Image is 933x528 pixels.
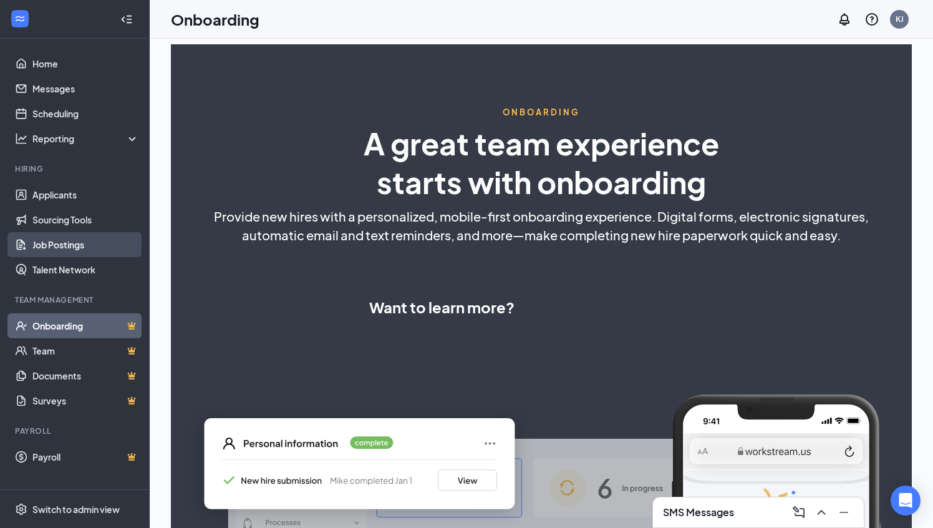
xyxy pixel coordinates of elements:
span: Want to learn more? [369,296,515,318]
a: Job Postings [32,232,139,257]
span: starts with onboarding [377,163,706,201]
svg: Notifications [837,12,852,27]
a: SurveysCrown [32,388,139,413]
svg: Minimize [836,505,851,520]
h1: Onboarding [171,9,259,30]
svg: QuestionInfo [864,12,879,27]
div: Reporting [32,132,140,145]
a: PayrollCrown [32,444,139,469]
div: Payroll [15,426,137,436]
a: DocumentsCrown [32,363,139,388]
a: Messages [32,76,139,101]
button: ChevronUp [811,502,831,522]
svg: Settings [15,503,27,516]
div: Open Intercom Messenger [891,486,921,516]
svg: WorkstreamLogo [14,12,26,25]
h3: SMS Messages [663,506,734,519]
iframe: Form 0 [527,251,714,345]
button: Minimize [834,502,854,522]
a: TeamCrown [32,338,139,363]
a: Talent Network [32,257,139,282]
div: Switch to admin view [32,503,120,516]
svg: ChevronUp [814,505,829,520]
button: ComposeMessage [789,502,809,522]
span: Provide new hires with a personalized, mobile-first onboarding experience. Digital forms, electro... [214,207,869,226]
div: KJ [896,14,904,24]
a: Scheduling [32,101,139,126]
span: ONBOARDING [503,107,580,118]
svg: Analysis [15,132,27,145]
span: automatic email and text reminders, and more—make completing new hire paperwork quick and easy. [242,226,841,245]
a: OnboardingCrown [32,313,139,338]
div: Hiring [15,164,137,174]
svg: Collapse [120,13,133,26]
a: Sourcing Tools [32,207,139,232]
a: Home [32,51,139,76]
svg: ComposeMessage [791,505,806,520]
a: Applicants [32,182,139,207]
span: A great team experience [364,124,719,162]
div: Team Management [15,295,137,305]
